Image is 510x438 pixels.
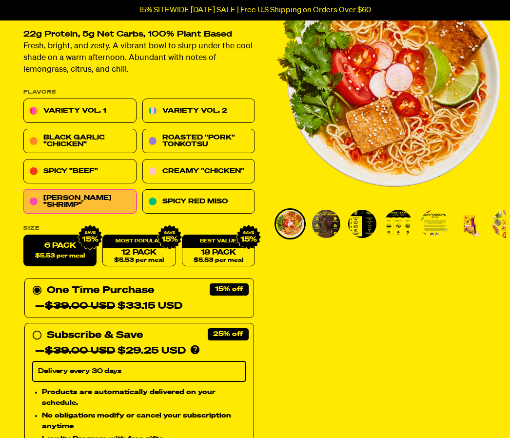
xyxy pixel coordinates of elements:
[23,159,137,184] a: Spicy "Beef"
[275,208,306,239] li: Go to slide 1
[142,129,255,154] a: Roasted "Pork" Tonkotsu
[384,210,412,238] img: Tom Yum “Shrimp” Ramen
[139,6,371,15] p: 15% SITEWIDE [DATE] SALE | Free U.S Shipping on Orders Over $60
[455,208,486,239] li: Go to slide 6
[32,283,246,314] div: One Time Purchase
[23,90,255,95] p: Flavors
[311,208,342,239] li: Go to slide 2
[23,226,255,231] label: Size
[23,190,137,214] a: [PERSON_NAME] "Shrimp"
[236,225,261,250] img: IMG_9632.png
[114,258,164,264] span: $5.53 per meal
[312,210,340,238] img: Tom Yum “Shrimp” Ramen
[35,299,182,314] div: — $33.15 USD
[42,410,246,432] li: No obligation: modify or cancel your subscription anytime
[157,225,182,250] img: IMG_9632.png
[275,208,506,239] div: PDP main carousel thumbnails
[23,41,255,76] p: Fresh, bright, and zesty. A vibrant bowl to slurp under the cool shade on a warm afternoon. Abund...
[45,346,115,356] del: $39.00 USD
[347,208,378,239] li: Go to slide 3
[276,210,304,238] img: Tom Yum “Shrimp” Ramen
[182,235,255,267] a: 18 Pack$5.53 per meal
[142,190,255,214] a: Spicy Red Miso
[42,387,246,409] li: Products are automatically delivered on your schedule.
[419,208,450,239] li: Go to slide 5
[456,210,485,238] img: Tom Yum “Shrimp” Ramen
[23,99,137,123] a: Variety Vol. 1
[32,361,246,382] select: Subscribe & Save —$39.00 USD$29.25 USD Products are automatically delivered on your schedule. No ...
[23,31,255,39] h2: 22g Protein, 5g Net Carbs, 100% Plant Based
[348,210,376,238] img: Tom Yum “Shrimp” Ramen
[420,210,449,238] img: Tom Yum “Shrimp” Ramen
[194,258,243,264] span: $5.53 per meal
[102,235,176,267] a: 12 Pack$5.53 per meal
[78,225,103,250] img: IMG_9632.png
[45,301,115,311] del: $39.00 USD
[23,235,97,267] label: 6 Pack
[35,343,186,359] div: — $29.25 USD
[383,208,414,239] li: Go to slide 4
[35,253,85,259] span: $5.53 per meal
[142,99,255,123] a: Variety Vol. 2
[142,159,255,184] a: Creamy "Chicken"
[47,328,143,343] div: Subscribe & Save
[23,129,137,154] a: Black Garlic "Chicken"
